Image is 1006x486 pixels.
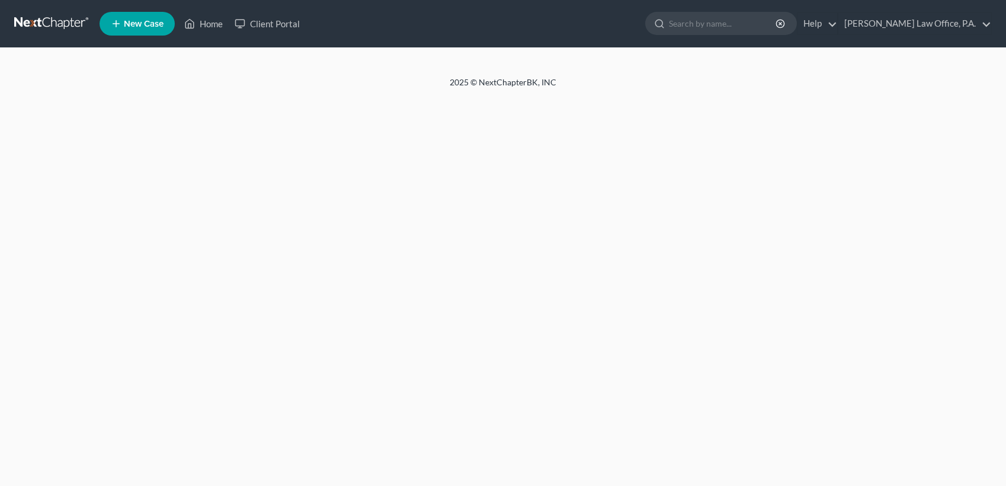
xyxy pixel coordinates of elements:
div: 2025 © NextChapterBK, INC [165,76,841,98]
input: Search by name... [669,12,777,34]
a: [PERSON_NAME] Law Office, P.A. [838,13,991,34]
a: Help [797,13,837,34]
a: Client Portal [229,13,306,34]
a: Home [178,13,229,34]
span: New Case [124,20,164,28]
